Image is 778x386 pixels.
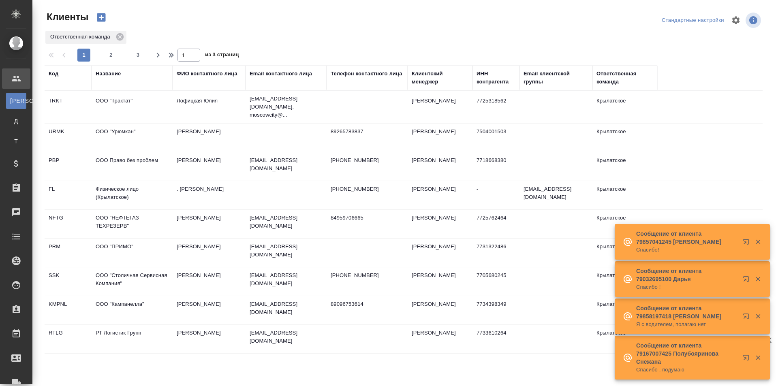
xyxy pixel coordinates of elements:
td: Крылатское [592,296,657,324]
button: Закрыть [750,238,766,245]
td: [PERSON_NAME] [173,239,246,267]
p: Я с водителем, полагаю нет [636,320,737,328]
span: 2 [105,51,118,59]
td: [EMAIL_ADDRESS][DOMAIN_NAME] [519,181,592,209]
td: IGKR [45,354,92,382]
td: Крылатское [592,152,657,181]
td: [PERSON_NAME] [408,210,472,238]
div: Email клиентской группы [524,70,588,86]
td: Крылатское [592,239,657,267]
td: TRKT [45,93,92,121]
span: [PERSON_NAME] [10,97,22,105]
p: 89096753614 [331,300,404,308]
td: FL [45,181,92,209]
button: Закрыть [750,275,766,283]
td: Крылатское [592,354,657,382]
td: [PERSON_NAME] [408,152,472,181]
p: [EMAIL_ADDRESS][DOMAIN_NAME], moscowcity@... [250,95,323,119]
button: 2 [105,49,118,62]
td: ООО "Кампанелла" [92,296,173,324]
td: [PERSON_NAME] [408,354,472,382]
td: Крылатское [592,325,657,353]
td: [PERSON_NAME] [408,325,472,353]
td: 7731322486 [472,239,519,267]
td: ООО "НЕФТЕГАЗ ТЕХРЕЗЕРВ" [92,210,173,238]
button: Открыть в новой вкладке [738,308,757,328]
a: Д [6,113,26,129]
div: ФИО контактного лица [177,70,237,78]
td: 7705680245 [472,267,519,296]
div: Название [96,70,121,78]
td: Крылатское [592,210,657,238]
td: URMK [45,124,92,152]
span: Д [10,117,22,125]
span: Посмотреть информацию [746,13,763,28]
button: 3 [132,49,145,62]
p: Ответственная команда [50,33,113,41]
td: [PERSON_NAME] [173,325,246,353]
td: Лофицкая Юлия [173,93,246,121]
p: Спасибо! [636,246,737,254]
td: [PERSON_NAME] [408,239,472,267]
td: [PERSON_NAME] [173,354,246,382]
span: Т [10,137,22,145]
td: [PERSON_NAME] [173,152,246,181]
td: RTLG [45,325,92,353]
td: ООО "Инвестиционная группа "Кратос" [92,354,173,382]
td: - [472,181,519,209]
td: [PERSON_NAME] [408,181,472,209]
td: [PERSON_NAME] [408,267,472,296]
p: [EMAIL_ADDRESS][DOMAIN_NAME] [250,243,323,259]
div: Ответственная команда [45,31,126,44]
span: из 3 страниц [205,50,239,62]
div: Ответственная команда [596,70,653,86]
td: Крылатское [592,267,657,296]
p: Спасибо ! [636,283,737,291]
td: ООО "Урюмкан" [92,124,173,152]
div: Email контактного лица [250,70,312,78]
td: Физическое лицо (Крылатское) [92,181,173,209]
p: Сообщение от клиента 79858197418 [PERSON_NAME] [636,304,737,320]
td: [PERSON_NAME] [408,124,472,152]
td: KMPNL [45,296,92,324]
p: Сообщение от клиента 79032695100 Дарья [636,267,737,283]
p: Спасибо , подумаю [636,366,737,374]
td: [PERSON_NAME] [173,267,246,296]
td: [PERSON_NAME] [408,93,472,121]
td: NFTG [45,210,92,238]
p: 89265783837 [331,128,404,136]
button: Создать [92,11,111,24]
td: 7718668380 [472,152,519,181]
td: [PERSON_NAME] [173,124,246,152]
td: РТ Логистик Групп [92,325,173,353]
p: [PHONE_NUMBER] [331,185,404,193]
p: [EMAIL_ADDRESS][DOMAIN_NAME] [250,329,323,345]
p: Сообщение от клиента 79167007425 Полубояринова Снежана [636,341,737,366]
div: Код [49,70,58,78]
td: ООО Право без проблем [92,152,173,181]
button: Закрыть [750,313,766,320]
td: PBP [45,152,92,181]
td: ООО "Столичная Сервисная Компания" [92,267,173,296]
button: Закрыть [750,354,766,361]
button: Открыть в новой вкладке [738,234,757,253]
td: ООО "ПРИМО" [92,239,173,267]
p: 84959706665 [331,214,404,222]
td: . [PERSON_NAME] [173,181,246,209]
span: Настроить таблицу [726,11,746,30]
td: 7725318562 [472,93,519,121]
td: 7734398349 [472,296,519,324]
button: Открыть в новой вкладке [738,271,757,290]
p: [EMAIL_ADDRESS][DOMAIN_NAME] [250,300,323,316]
div: Клиентский менеджер [412,70,468,86]
p: [EMAIL_ADDRESS][DOMAIN_NAME] [250,271,323,288]
div: Телефон контактного лица [331,70,402,78]
td: 7725762464 [472,210,519,238]
p: [EMAIL_ADDRESS][DOMAIN_NAME] [250,156,323,173]
div: split button [660,14,726,27]
td: 7504001503 [472,124,519,152]
td: PRM [45,239,92,267]
td: [PERSON_NAME] [173,296,246,324]
p: [PHONE_NUMBER] [331,271,404,279]
p: [EMAIL_ADDRESS][DOMAIN_NAME] [250,214,323,230]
